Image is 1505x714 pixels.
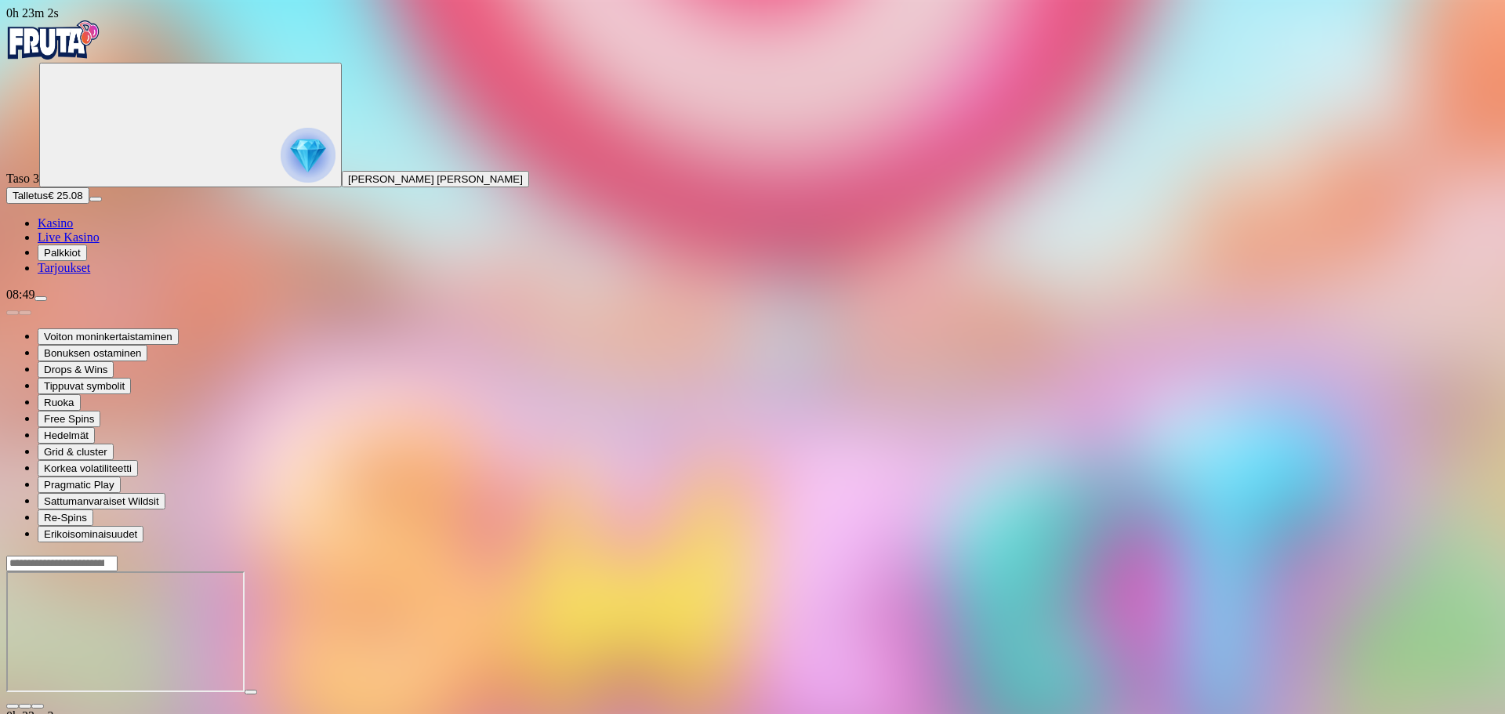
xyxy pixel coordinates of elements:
button: Drops & Wins [38,361,114,378]
button: menu [34,296,47,301]
button: Ruoka [38,394,81,411]
span: Free Spins [44,413,94,425]
button: Re-Spins [38,509,93,526]
nav: Main menu [6,216,1499,275]
a: Fruta [6,49,100,62]
a: Kasino [38,216,73,230]
button: Hedelmät [38,427,95,444]
button: prev slide [6,310,19,315]
button: close icon [6,704,19,709]
img: Fruta [6,20,100,60]
a: Tarjoukset [38,261,90,274]
span: 08:49 [6,288,34,301]
span: Sattumanvaraiset Wildsit [44,495,159,507]
iframe: Sweet Bonanza [6,571,245,692]
button: [PERSON_NAME] [PERSON_NAME] [342,171,529,187]
button: Pragmatic Play [38,477,121,493]
span: Tippuvat symbolit [44,380,125,392]
span: Taso 3 [6,172,39,185]
button: Free Spins [38,411,100,427]
button: menu [89,197,102,201]
a: Live Kasino [38,230,100,244]
span: Hedelmät [44,429,89,441]
nav: Primary [6,20,1499,275]
button: reward progress [39,63,342,187]
button: Bonuksen ostaminen [38,345,147,361]
span: user session time [6,6,59,20]
button: chevron-down icon [19,704,31,709]
button: Korkea volatiliteetti [38,460,138,477]
button: Tippuvat symbolit [38,378,131,394]
img: reward progress [281,128,335,183]
span: Re-Spins [44,512,87,524]
button: Voiton moninkertaistaminen [38,328,179,345]
span: Voiton moninkertaistaminen [44,331,172,343]
span: Pragmatic Play [44,479,114,491]
span: Grid & cluster [44,446,107,458]
span: Korkea volatiliteetti [44,462,132,474]
span: Bonuksen ostaminen [44,347,141,359]
span: [PERSON_NAME] [PERSON_NAME] [348,173,523,185]
button: fullscreen icon [31,704,44,709]
button: Talletusplus icon€ 25.08 [6,187,89,204]
span: Erikoisominaisuudet [44,528,137,540]
span: Palkkiot [44,247,81,259]
button: Sattumanvaraiset Wildsit [38,493,165,509]
span: Ruoka [44,397,74,408]
span: Talletus [13,190,48,201]
button: play icon [245,690,257,694]
button: Erikoisominaisuudet [38,526,143,542]
span: Drops & Wins [44,364,107,375]
button: Palkkiot [38,245,87,261]
input: Search [6,556,118,571]
button: next slide [19,310,31,315]
span: € 25.08 [48,190,82,201]
button: Grid & cluster [38,444,114,460]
